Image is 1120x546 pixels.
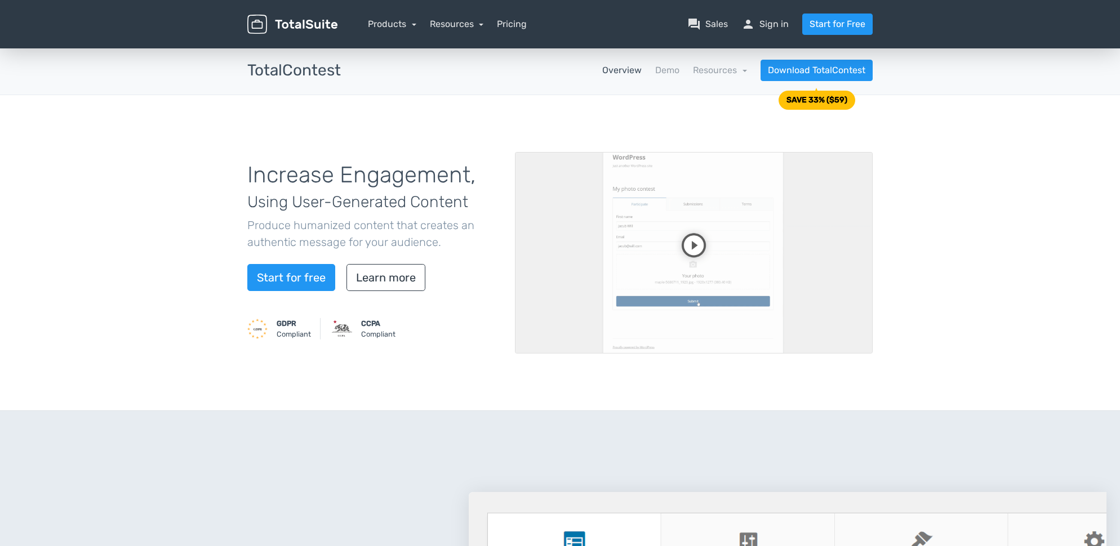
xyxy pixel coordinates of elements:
[247,62,341,79] h3: TotalContest
[693,65,747,75] a: Resources
[277,318,311,339] small: Compliant
[247,15,337,34] img: TotalSuite for WordPress
[247,217,498,250] p: Produce humanized content that creates an authentic message for your audience.
[332,319,352,339] img: CCPA
[655,64,679,77] a: Demo
[247,319,268,339] img: GDPR
[346,264,425,291] a: Learn more
[247,264,335,291] a: Start for free
[687,17,728,31] a: question_answerSales
[277,319,296,328] strong: GDPR
[741,17,789,31] a: personSign in
[247,163,498,212] h1: Increase Engagement,
[802,14,873,35] a: Start for Free
[361,318,395,339] small: Compliant
[741,17,755,31] span: person
[361,319,380,328] strong: CCPA
[602,64,642,77] a: Overview
[786,96,847,104] div: SAVE 33% ($59)
[687,17,701,31] span: question_answer
[368,19,416,29] a: Products
[497,17,527,31] a: Pricing
[247,193,468,211] span: Using User-Generated Content
[761,60,873,81] a: Download TotalContest
[430,19,484,29] a: Resources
